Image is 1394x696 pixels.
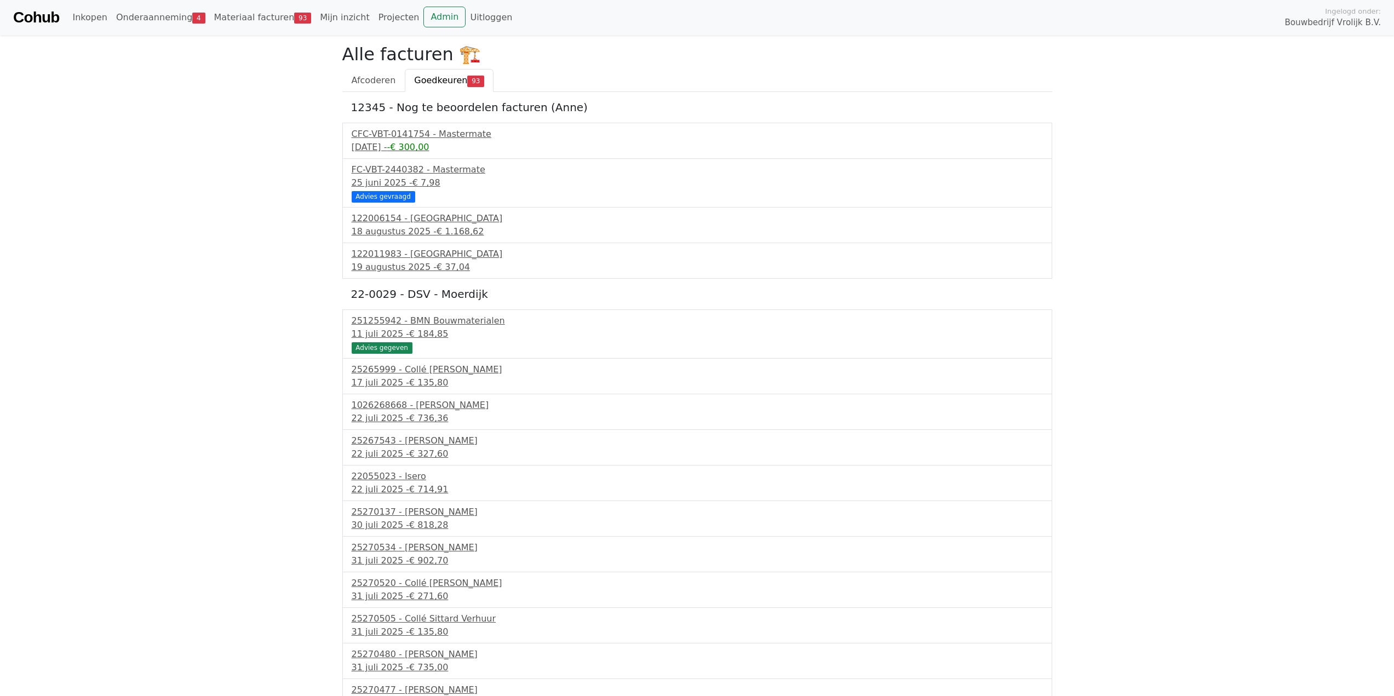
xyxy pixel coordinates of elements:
div: 25267543 - [PERSON_NAME] [352,434,1043,447]
span: € 7,98 [412,177,440,188]
span: 93 [294,13,311,24]
div: 31 juli 2025 - [352,661,1043,674]
a: Admin [423,7,466,27]
div: Advies gevraagd [352,191,415,202]
span: € 37,04 [437,262,470,272]
span: € 1.168,62 [437,226,484,237]
span: € 327,60 [409,448,448,459]
span: Bouwbedrijf Vrolijk B.V. [1284,16,1381,29]
span: € 135,80 [409,626,448,637]
a: Goedkeuren93 [405,69,494,92]
a: 25267543 - [PERSON_NAME]22 juli 2025 -€ 327,60 [352,434,1043,461]
div: 22055023 - Isero [352,470,1043,483]
a: 25270137 - [PERSON_NAME]30 juli 2025 -€ 818,28 [352,505,1043,532]
div: 19 augustus 2025 - [352,261,1043,274]
a: FC-VBT-2440382 - Mastermate25 juni 2025 -€ 7,98 Advies gevraagd [352,163,1043,201]
span: Ingelogd onder: [1325,6,1381,16]
a: 25270520 - Collé [PERSON_NAME]31 juli 2025 -€ 271,60 [352,577,1043,603]
div: 22 juli 2025 - [352,412,1043,425]
div: 25270480 - [PERSON_NAME] [352,648,1043,661]
div: 25265999 - Collé [PERSON_NAME] [352,363,1043,376]
h2: Alle facturen 🏗️ [342,44,1052,65]
a: Materiaal facturen93 [210,7,316,28]
a: Afcoderen [342,69,405,92]
a: 122011983 - [GEOGRAPHIC_DATA]19 augustus 2025 -€ 37,04 [352,248,1043,274]
a: Inkopen [68,7,111,28]
a: 25270480 - [PERSON_NAME]31 juli 2025 -€ 735,00 [352,648,1043,674]
div: 25270534 - [PERSON_NAME] [352,541,1043,554]
div: 18 augustus 2025 - [352,225,1043,238]
div: 122011983 - [GEOGRAPHIC_DATA] [352,248,1043,261]
a: Mijn inzicht [315,7,374,28]
a: 122006154 - [GEOGRAPHIC_DATA]18 augustus 2025 -€ 1.168,62 [352,212,1043,238]
div: 25270505 - Collé Sittard Verhuur [352,612,1043,625]
span: € 902,70 [409,555,448,566]
span: Goedkeuren [414,75,467,85]
span: 4 [192,13,205,24]
span: € 714,91 [409,484,448,494]
div: 25270520 - Collé [PERSON_NAME] [352,577,1043,590]
div: 22 juli 2025 - [352,447,1043,461]
a: Cohub [13,4,59,31]
h5: 12345 - Nog te beoordelen facturen (Anne) [351,101,1043,114]
span: -€ 300,00 [387,142,429,152]
div: 22 juli 2025 - [352,483,1043,496]
span: € 135,80 [409,377,448,388]
div: 30 juli 2025 - [352,519,1043,532]
span: € 184,85 [409,329,448,339]
span: € 818,28 [409,520,448,530]
a: CFC-VBT-0141754 - Mastermate[DATE] --€ 300,00 [352,128,1043,154]
a: 25270505 - Collé Sittard Verhuur31 juli 2025 -€ 135,80 [352,612,1043,639]
span: 93 [467,76,484,87]
a: Uitloggen [466,7,517,28]
div: 25270137 - [PERSON_NAME] [352,505,1043,519]
a: 22055023 - Isero22 juli 2025 -€ 714,91 [352,470,1043,496]
span: € 735,00 [409,662,448,672]
div: 122006154 - [GEOGRAPHIC_DATA] [352,212,1043,225]
div: CFC-VBT-0141754 - Mastermate [352,128,1043,141]
span: € 736,36 [409,413,448,423]
span: Afcoderen [352,75,396,85]
a: 251255942 - BMN Bouwmaterialen11 juli 2025 -€ 184,85 Advies gegeven [352,314,1043,352]
a: Onderaanneming4 [112,7,210,28]
div: [DATE] - [352,141,1043,154]
div: 11 juli 2025 - [352,327,1043,341]
div: 1026268668 - [PERSON_NAME] [352,399,1043,412]
a: 1026268668 - [PERSON_NAME]22 juli 2025 -€ 736,36 [352,399,1043,425]
div: 251255942 - BMN Bouwmaterialen [352,314,1043,327]
div: 31 juli 2025 - [352,590,1043,603]
div: FC-VBT-2440382 - Mastermate [352,163,1043,176]
div: Advies gegeven [352,342,412,353]
div: 31 juli 2025 - [352,625,1043,639]
a: 25270534 - [PERSON_NAME]31 juli 2025 -€ 902,70 [352,541,1043,567]
div: 17 juli 2025 - [352,376,1043,389]
div: 31 juli 2025 - [352,554,1043,567]
span: € 271,60 [409,591,448,601]
div: 25 juni 2025 - [352,176,1043,189]
a: Projecten [374,7,424,28]
h5: 22-0029 - DSV - Moerdijk [351,287,1043,301]
a: 25265999 - Collé [PERSON_NAME]17 juli 2025 -€ 135,80 [352,363,1043,389]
